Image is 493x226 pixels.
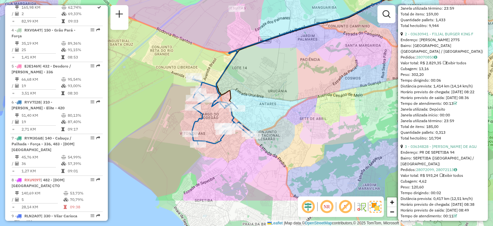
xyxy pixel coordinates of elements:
[64,191,68,195] i: % de utilização do peso
[338,199,353,214] span: Exibir rótulo
[61,127,65,131] i: Tempo total em rota
[12,196,15,203] td: /
[67,47,100,53] td: 91,15%
[387,197,397,207] a: Zoom in
[12,100,65,110] span: 6 -
[68,11,97,17] td: 69,33%
[401,66,429,71] span: Cubagem: 13,16
[12,136,74,152] span: 7 -
[61,120,66,124] i: % de utilização da cubagem
[401,5,485,11] div: Janela utilizada término: 23:59
[61,48,66,52] i: % de utilização da cubagem
[21,190,63,196] td: 140,69 KM
[416,55,437,59] a: 28070850
[401,190,485,196] div: Tempo dirigindo: 00:02
[401,23,485,29] div: Total hectolitro: 9,944
[401,72,424,77] span: Peso: 302,20
[24,213,41,218] span: RLN2A07
[401,173,485,178] div: Valor total: R$ 593,24
[96,178,100,182] em: Rota exportada
[443,60,466,65] span: Exibir todos
[15,41,19,45] i: Distância Total
[12,47,15,53] td: /
[61,91,65,95] i: Tempo total em rota
[401,11,485,17] div: Total de itens: 159,00
[15,5,19,9] i: Distância Total
[68,18,97,24] td: 09:03
[305,221,332,225] a: OpenStreetMap
[405,32,473,36] a: 2 - 03630941 - FILIAL BURGER KING F
[12,83,15,89] td: /
[12,64,71,74] span: | 432 - Deodoro / [PERSON_NAME] - 336
[401,196,485,202] div: Distância prevista: 0,417 km (12,51 km/h)
[401,89,485,95] div: Horário previsto de chegada: [DATE] 08:22
[12,213,77,224] span: 9 -
[454,101,457,106] a: Com service time
[356,202,367,212] img: Fluxo de ruas
[401,17,485,23] div: Quantidade pallets: 1,433
[24,64,40,68] span: EJE1469
[21,54,61,60] td: 1,41 KM
[67,154,100,160] td: 54,99%
[401,202,485,207] div: Horário previsto de chegada: [DATE] 08:38
[61,169,65,173] i: Tempo total em rota
[12,28,75,38] span: 4 -
[24,28,41,32] span: RXV0A47
[319,199,334,214] span: Ocultar NR
[61,41,66,45] i: % de utilização do peso
[67,40,100,47] td: 89,36%
[91,214,94,218] em: Opções
[434,55,437,59] i: Observações
[401,130,485,135] div: Quantidade pallets: 0,313
[401,167,485,173] div: Pedidos:
[454,213,457,218] a: Com service time
[12,160,15,167] td: /
[300,199,316,214] span: Ocultar deslocamento
[401,179,427,184] span: Cubagem: 4,62
[62,12,66,16] i: % de utilização da cubagem
[70,204,100,210] td: 09:38
[96,28,100,32] em: Rota exportada
[21,160,61,167] td: 36
[229,5,245,12] div: Atividade não roteirizada - ANTONIO MORAES VIANA
[401,213,485,219] div: Tempo de atendimento: 00:11
[21,204,63,210] td: 28,14 KM
[21,196,63,203] td: 5
[91,28,94,32] em: Opções
[61,162,66,166] i: % de utilização da cubagem
[15,113,19,117] i: Distância Total
[62,5,66,9] i: % de utilização do peso
[454,168,457,172] i: Observações
[21,112,61,119] td: 51,40 KM
[12,64,71,74] span: 5 -
[96,214,100,218] em: Rota exportada
[401,95,485,101] div: Horário previsto de saída: [DATE] 08:36
[21,154,61,160] td: 45,76 KM
[96,136,100,140] em: Rota exportada
[21,90,61,96] td: 3,51 KM
[96,64,100,68] em: Rota exportada
[24,100,40,104] span: RYV7I28
[401,54,485,60] div: Pedidos:
[15,12,19,16] i: Total de Atividades
[401,155,485,167] div: Bairro: SEPETIBA ([GEOGRAPHIC_DATA] / [GEOGRAPHIC_DATA])
[401,83,485,89] div: Distância prevista: 1,414 km (14,14 km/h)
[91,100,94,104] em: Opções
[401,101,485,106] div: Tempo de atendimento: 00:13
[15,84,19,88] i: Total de Atividades
[12,204,15,210] td: =
[21,47,61,53] td: 25
[12,18,15,24] td: =
[12,126,15,132] td: =
[15,155,19,159] i: Distância Total
[21,168,61,174] td: 1,27 KM
[390,208,394,216] span: −
[401,60,485,66] div: Valor total: R$ 2.829,35
[12,177,65,188] span: | 482 - [DOM] [GEOGRAPHIC_DATA] CTO
[21,83,61,89] td: 19
[401,118,485,124] div: Janela utilizada término: 23:59
[12,54,15,60] td: =
[380,8,393,21] a: Exibir filtros
[67,76,100,83] td: 95,54%
[61,77,66,81] i: % de utilização do peso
